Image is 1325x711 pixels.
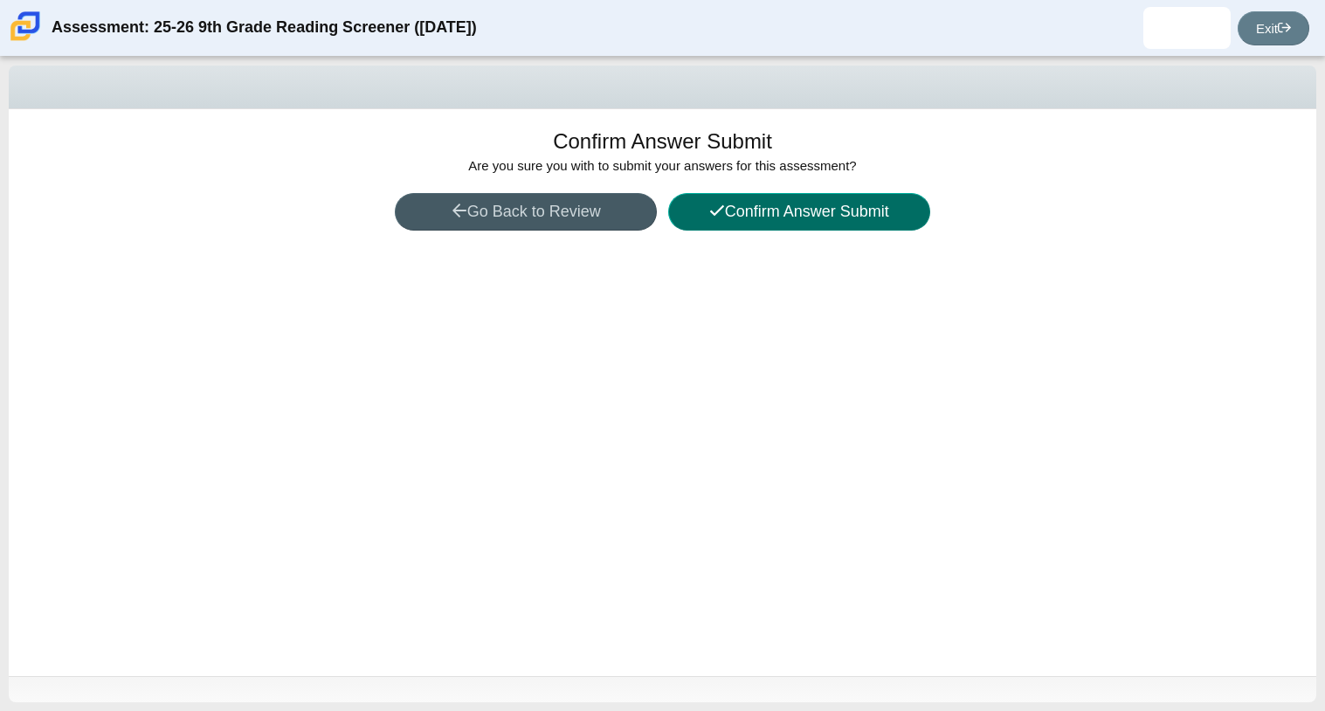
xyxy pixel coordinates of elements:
[1173,14,1201,42] img: zalyn.smith-brown.ryxIIb
[668,193,930,231] button: Confirm Answer Submit
[468,158,856,173] span: Are you sure you with to submit your answers for this assessment?
[553,127,772,156] h1: Confirm Answer Submit
[7,32,44,47] a: Carmen School of Science & Technology
[7,8,44,45] img: Carmen School of Science & Technology
[395,193,657,231] button: Go Back to Review
[52,7,477,49] div: Assessment: 25-26 9th Grade Reading Screener ([DATE])
[1238,11,1309,45] a: Exit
